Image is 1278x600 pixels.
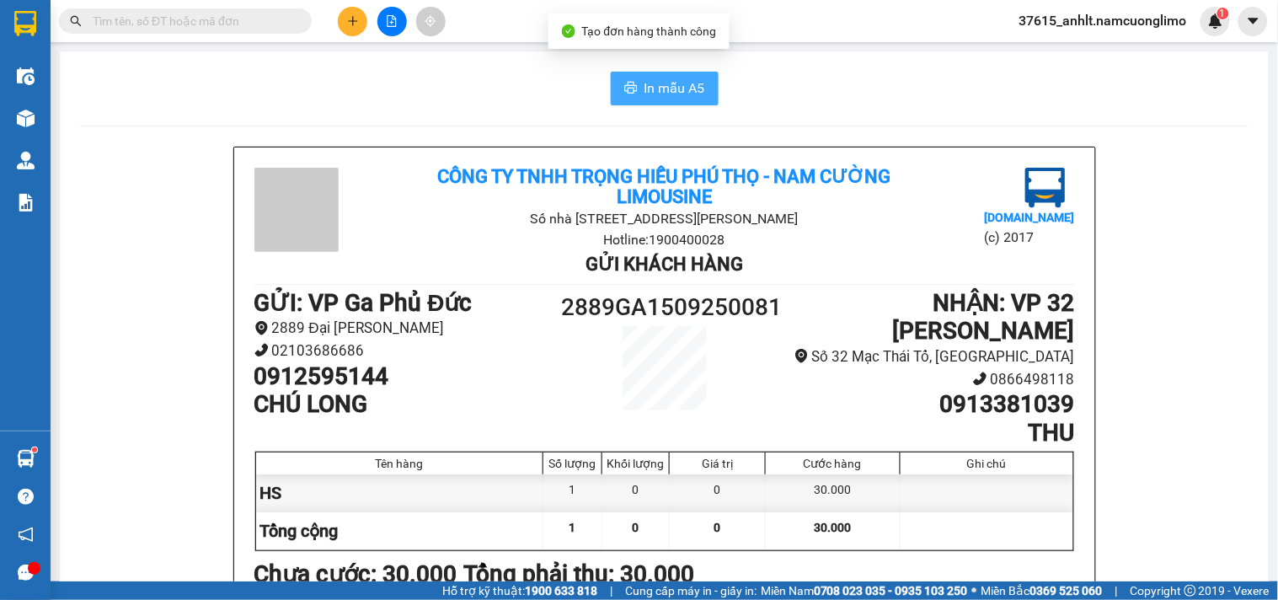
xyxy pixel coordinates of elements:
[610,581,612,600] span: |
[1115,581,1118,600] span: |
[569,521,576,534] span: 1
[18,489,34,505] span: question-circle
[391,229,938,250] li: Hotline: 1900400028
[416,7,446,36] button: aim
[586,254,743,275] b: Gửi khách hàng
[391,208,938,229] li: Số nhà [STREET_ADDRESS][PERSON_NAME]
[984,227,1074,248] li: (c) 2017
[602,474,670,512] div: 0
[17,194,35,212] img: solution-icon
[670,474,766,512] div: 0
[1208,13,1223,29] img: icon-new-feature
[437,166,890,207] b: Công ty TNHH Trọng Hiếu Phú Thọ - Nam Cường Limousine
[425,15,436,27] span: aim
[442,581,597,600] span: Hỗ trợ kỹ thuật:
[633,521,639,534] span: 0
[814,584,968,597] strong: 0708 023 035 - 0935 103 250
[254,390,562,419] h1: CHÚ LONG
[1217,8,1229,19] sup: 1
[14,11,36,36] img: logo-vxr
[93,12,291,30] input: Tìm tên, số ĐT hoặc mã đơn
[256,474,544,512] div: HS
[972,587,977,594] span: ⚪️
[464,560,695,588] b: Tổng phải thu: 30.000
[254,317,562,340] li: 2889 Đại [PERSON_NAME]
[794,349,809,363] span: environment
[767,419,1074,447] h1: THU
[17,67,35,85] img: warehouse-icon
[562,24,575,38] span: check-circle
[525,584,597,597] strong: 1900 633 818
[624,81,638,97] span: printer
[17,152,35,169] img: warehouse-icon
[18,527,34,543] span: notification
[254,321,269,335] span: environment
[18,565,34,581] span: message
[1025,168,1066,208] img: logo.jpg
[17,110,35,127] img: warehouse-icon
[1246,13,1261,29] span: caret-down
[1238,7,1268,36] button: caret-down
[770,457,895,470] div: Cước hàng
[767,346,1074,368] li: Số 32 Mạc Thái Tổ, [GEOGRAPHIC_DATA]
[260,457,539,470] div: Tên hàng
[254,362,562,391] h1: 0912595144
[260,521,339,541] span: Tổng cộng
[205,19,658,66] b: Công ty TNHH Trọng Hiếu Phú Thọ - Nam Cường Limousine
[761,581,968,600] span: Miền Nam
[625,581,757,600] span: Cung cấp máy in - giấy in:
[562,289,767,326] h1: 2889GA1509250081
[254,340,562,362] li: 02103686686
[607,457,665,470] div: Khối lượng
[254,343,269,357] span: phone
[158,92,704,113] li: Hotline: 1900400028
[644,78,705,99] span: In mẫu A5
[158,71,704,92] li: Số nhà [STREET_ADDRESS][PERSON_NAME]
[17,450,35,468] img: warehouse-icon
[1006,10,1200,31] span: 37615_anhlt.namcuonglimo
[611,72,719,105] button: printerIn mẫu A5
[984,211,1074,224] b: [DOMAIN_NAME]
[1030,584,1103,597] strong: 0369 525 060
[981,581,1103,600] span: Miền Bắc
[338,7,367,36] button: plus
[377,7,407,36] button: file-add
[254,289,473,317] b: GỬI : VP Ga Phủ Đức
[32,447,37,453] sup: 1
[548,457,597,470] div: Số lượng
[1220,8,1226,19] span: 1
[582,24,717,38] span: Tạo đơn hàng thành công
[973,372,987,386] span: phone
[386,15,398,27] span: file-add
[70,15,82,27] span: search
[767,368,1074,391] li: 0866498118
[1184,585,1196,597] span: copyright
[905,457,1069,470] div: Ghi chú
[254,560,457,588] b: Chưa cước : 30.000
[543,474,602,512] div: 1
[766,474,900,512] div: 30.000
[814,521,851,534] span: 30.000
[347,15,359,27] span: plus
[767,390,1074,419] h1: 0913381039
[714,521,721,534] span: 0
[893,289,1075,346] b: NHẬN : VP 32 [PERSON_NAME]
[674,457,761,470] div: Giá trị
